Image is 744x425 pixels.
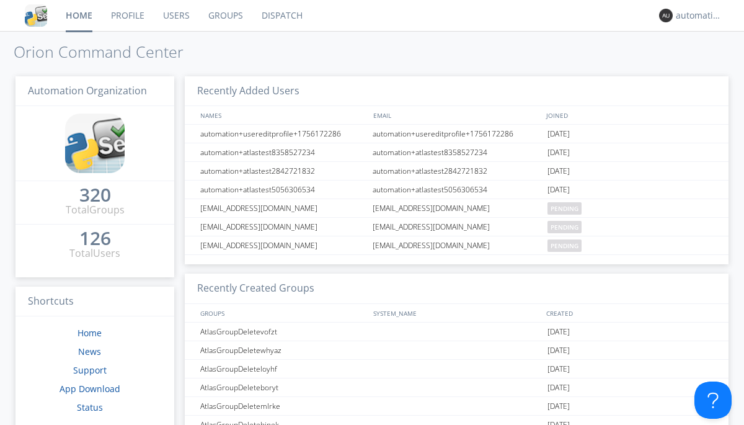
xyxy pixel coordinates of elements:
[370,218,544,236] div: [EMAIL_ADDRESS][DOMAIN_NAME]
[79,189,111,203] a: 320
[185,341,728,360] a: AtlasGroupDeletewhyaz[DATE]
[185,76,728,107] h3: Recently Added Users
[185,397,728,416] a: AtlasGroupDeletemlrke[DATE]
[547,397,570,416] span: [DATE]
[197,360,369,378] div: AtlasGroupDeleteloyhf
[197,181,369,199] div: automation+atlastest5056306534
[79,189,111,201] div: 320
[185,378,728,397] a: AtlasGroupDeleteboryt[DATE]
[694,382,732,419] iframe: Toggle Customer Support
[79,232,111,246] a: 126
[547,378,570,397] span: [DATE]
[547,181,570,199] span: [DATE]
[77,401,103,413] a: Status
[547,323,570,341] span: [DATE]
[185,236,728,255] a: [EMAIL_ADDRESS][DOMAIN_NAME][EMAIL_ADDRESS][DOMAIN_NAME]pending
[197,236,369,254] div: [EMAIL_ADDRESS][DOMAIN_NAME]
[185,199,728,218] a: [EMAIL_ADDRESS][DOMAIN_NAME][EMAIL_ADDRESS][DOMAIN_NAME]pending
[73,364,107,376] a: Support
[370,125,544,143] div: automation+usereditprofile+1756172286
[370,236,544,254] div: [EMAIL_ADDRESS][DOMAIN_NAME]
[197,162,369,180] div: automation+atlastest2842721832
[547,221,582,233] span: pending
[185,218,728,236] a: [EMAIL_ADDRESS][DOMAIN_NAME][EMAIL_ADDRESS][DOMAIN_NAME]pending
[185,323,728,341] a: AtlasGroupDeletevofzt[DATE]
[197,125,369,143] div: automation+usereditprofile+1756172286
[370,143,544,161] div: automation+atlastest8358527234
[659,9,673,22] img: 373638.png
[676,9,722,22] div: automation+atlas0033
[15,287,174,317] h3: Shortcuts
[543,106,717,124] div: JOINED
[197,199,369,217] div: [EMAIL_ADDRESS][DOMAIN_NAME]
[197,218,369,236] div: [EMAIL_ADDRESS][DOMAIN_NAME]
[543,304,717,322] div: CREATED
[547,162,570,181] span: [DATE]
[79,232,111,244] div: 126
[28,84,147,97] span: Automation Organization
[185,360,728,378] a: AtlasGroupDeleteloyhf[DATE]
[25,4,47,27] img: cddb5a64eb264b2086981ab96f4c1ba7
[66,203,125,217] div: Total Groups
[370,199,544,217] div: [EMAIL_ADDRESS][DOMAIN_NAME]
[547,360,570,378] span: [DATE]
[370,181,544,199] div: automation+atlastest5056306534
[197,304,367,322] div: GROUPS
[185,143,728,162] a: automation+atlastest8358527234automation+atlastest8358527234[DATE]
[547,202,582,215] span: pending
[547,143,570,162] span: [DATE]
[370,162,544,180] div: automation+atlastest2842721832
[197,341,369,359] div: AtlasGroupDeletewhyaz
[185,181,728,199] a: automation+atlastest5056306534automation+atlastest5056306534[DATE]
[78,346,101,357] a: News
[197,106,367,124] div: NAMES
[197,143,369,161] div: automation+atlastest8358527234
[185,125,728,143] a: automation+usereditprofile+1756172286automation+usereditprofile+1756172286[DATE]
[547,239,582,252] span: pending
[185,162,728,181] a: automation+atlastest2842721832automation+atlastest2842721832[DATE]
[197,397,369,415] div: AtlasGroupDeletemlrke
[370,304,543,322] div: SYSTEM_NAME
[197,378,369,396] div: AtlasGroupDeleteboryt
[185,274,728,304] h3: Recently Created Groups
[65,114,125,173] img: cddb5a64eb264b2086981ab96f4c1ba7
[547,341,570,360] span: [DATE]
[547,125,570,143] span: [DATE]
[77,327,102,339] a: Home
[197,323,369,341] div: AtlasGroupDeletevofzt
[60,383,120,395] a: App Download
[69,246,120,261] div: Total Users
[370,106,543,124] div: EMAIL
